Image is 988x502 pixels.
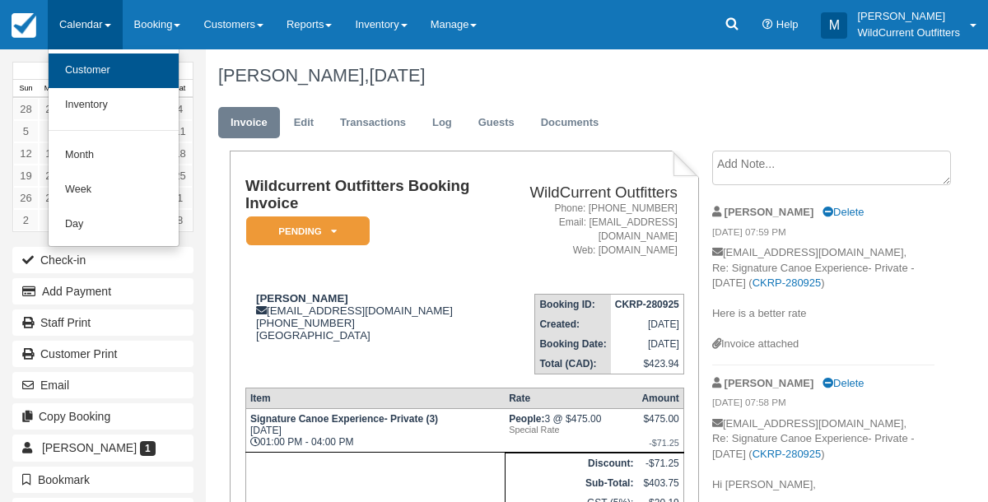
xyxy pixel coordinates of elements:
[466,107,527,139] a: Guests
[12,278,193,304] button: Add Payment
[167,165,193,187] a: 25
[637,453,683,474] td: -$71.25
[245,388,505,409] th: Item
[13,98,39,120] a: 28
[857,25,960,41] p: WildCurrent Outfitters
[167,187,193,209] a: 1
[49,138,179,173] a: Month
[535,295,611,315] th: Booking ID:
[167,120,193,142] a: 11
[13,165,39,187] a: 19
[529,107,612,139] a: Documents
[712,396,934,414] em: [DATE] 07:58 PM
[39,98,64,120] a: 29
[256,292,348,304] strong: [PERSON_NAME]
[39,209,64,231] a: 3
[611,334,684,354] td: [DATE]
[13,80,39,98] th: Sun
[245,216,364,246] a: Pending
[12,341,193,367] a: Customer Print
[12,13,36,38] img: checkfront-main-nav-mini-logo.png
[712,225,934,244] em: [DATE] 07:59 PM
[535,334,611,354] th: Booking Date:
[505,473,637,493] th: Sub-Total:
[712,337,934,352] div: Invoice attached
[637,388,683,409] th: Amount
[250,413,438,425] strong: Signature Canoe Experience- Private (3)
[725,377,814,389] strong: [PERSON_NAME]
[509,413,544,425] strong: People
[776,18,799,30] span: Help
[12,247,193,273] button: Check-in
[48,49,179,247] ul: Calendar
[500,202,678,258] address: Phone: [PHONE_NUMBER] Email: [EMAIL_ADDRESS][DOMAIN_NAME] Web: [DOMAIN_NAME]
[12,403,193,430] button: Copy Booking
[42,441,137,454] span: [PERSON_NAME]
[509,425,633,435] em: Special Rate
[641,413,678,438] div: $475.00
[167,98,193,120] a: 4
[505,409,637,453] td: 3 @ $475.00
[535,354,611,374] th: Total (CAD):
[13,142,39,165] a: 12
[505,453,637,474] th: Discount:
[13,209,39,231] a: 2
[39,80,64,98] th: Mon
[641,438,678,448] em: -$71.25
[13,187,39,209] a: 26
[13,120,39,142] a: 5
[39,165,64,187] a: 20
[12,435,193,461] a: [PERSON_NAME] 1
[762,20,773,30] i: Help
[637,473,683,493] td: $403.75
[12,467,193,493] button: Bookmark
[49,173,179,207] a: Week
[218,66,934,86] h1: [PERSON_NAME],
[857,8,960,25] p: [PERSON_NAME]
[39,142,64,165] a: 13
[49,53,179,88] a: Customer
[420,107,464,139] a: Log
[39,120,64,142] a: 6
[282,107,326,139] a: Edit
[39,187,64,209] a: 27
[535,314,611,334] th: Created:
[245,178,493,211] h1: Wildcurrent Outfitters Booking Invoice
[753,277,822,289] a: CKRP-280925
[369,65,425,86] span: [DATE]
[140,441,156,456] span: 1
[725,206,814,218] strong: [PERSON_NAME]
[49,207,179,242] a: Day
[49,88,179,123] a: Inventory
[167,209,193,231] a: 8
[611,314,684,334] td: [DATE]
[167,142,193,165] a: 18
[823,206,864,218] a: Delete
[12,372,193,398] button: Email
[500,184,678,202] h2: WildCurrent Outfitters
[753,448,822,460] a: CKRP-280925
[611,354,684,374] td: $423.94
[328,107,418,139] a: Transactions
[218,107,280,139] a: Invoice
[12,309,193,336] a: Staff Print
[615,299,679,310] strong: CKRP-280925
[245,409,505,453] td: [DATE] 01:00 PM - 04:00 PM
[505,388,637,409] th: Rate
[167,80,193,98] th: Sat
[712,245,934,337] p: [EMAIL_ADDRESS][DOMAIN_NAME], Re: Signature Canoe Experience- Private - [DATE] ( ) Here is a bett...
[821,12,847,39] div: M
[245,292,493,342] div: [EMAIL_ADDRESS][DOMAIN_NAME] [PHONE_NUMBER] [GEOGRAPHIC_DATA]
[823,377,864,389] a: Delete
[246,216,370,245] em: Pending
